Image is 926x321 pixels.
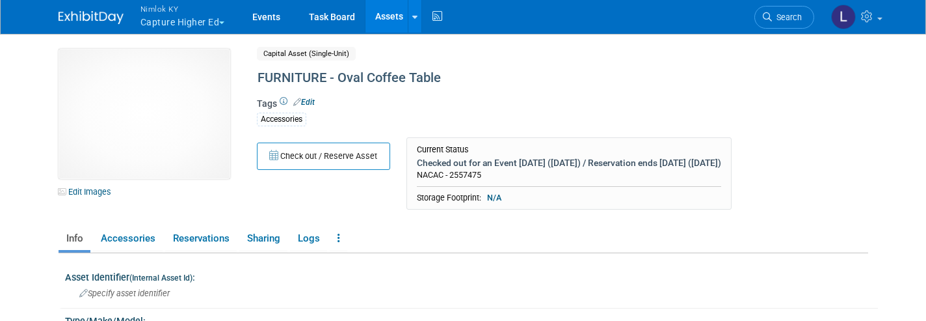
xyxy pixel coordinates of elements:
span: N/A [483,192,505,204]
div: Tags [257,97,790,135]
small: (Internal Asset Id) [129,273,192,283]
div: Checked out for an Event [DATE] ([DATE]) / Reservation ends [DATE] ([DATE]) [417,157,721,169]
a: Logs [290,227,327,250]
button: Check out / Reserve Asset [257,143,390,170]
span: Nimlok KY [140,2,225,16]
div: Current Status [417,145,721,155]
a: Sharing [239,227,287,250]
span: NACAC - 2557475 [417,170,481,180]
a: Edit Images [59,184,116,200]
img: ExhibitDay [59,11,124,24]
div: Accessories [257,113,306,126]
div: Asset Identifier : [65,268,878,284]
a: Edit [293,98,315,107]
img: View Images [59,49,230,179]
a: Info [59,227,90,250]
div: Storage Footprint: [417,192,721,204]
span: Specify asset identifier [79,288,170,298]
a: Search [754,6,814,29]
a: Accessories [93,227,163,250]
span: Search [772,12,802,22]
span: Capital Asset (Single-Unit) [257,47,356,61]
div: FURNITURE - Oval Coffee Table [253,66,790,90]
img: Luc Schaefer [831,5,856,29]
a: Reservations [165,227,237,250]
